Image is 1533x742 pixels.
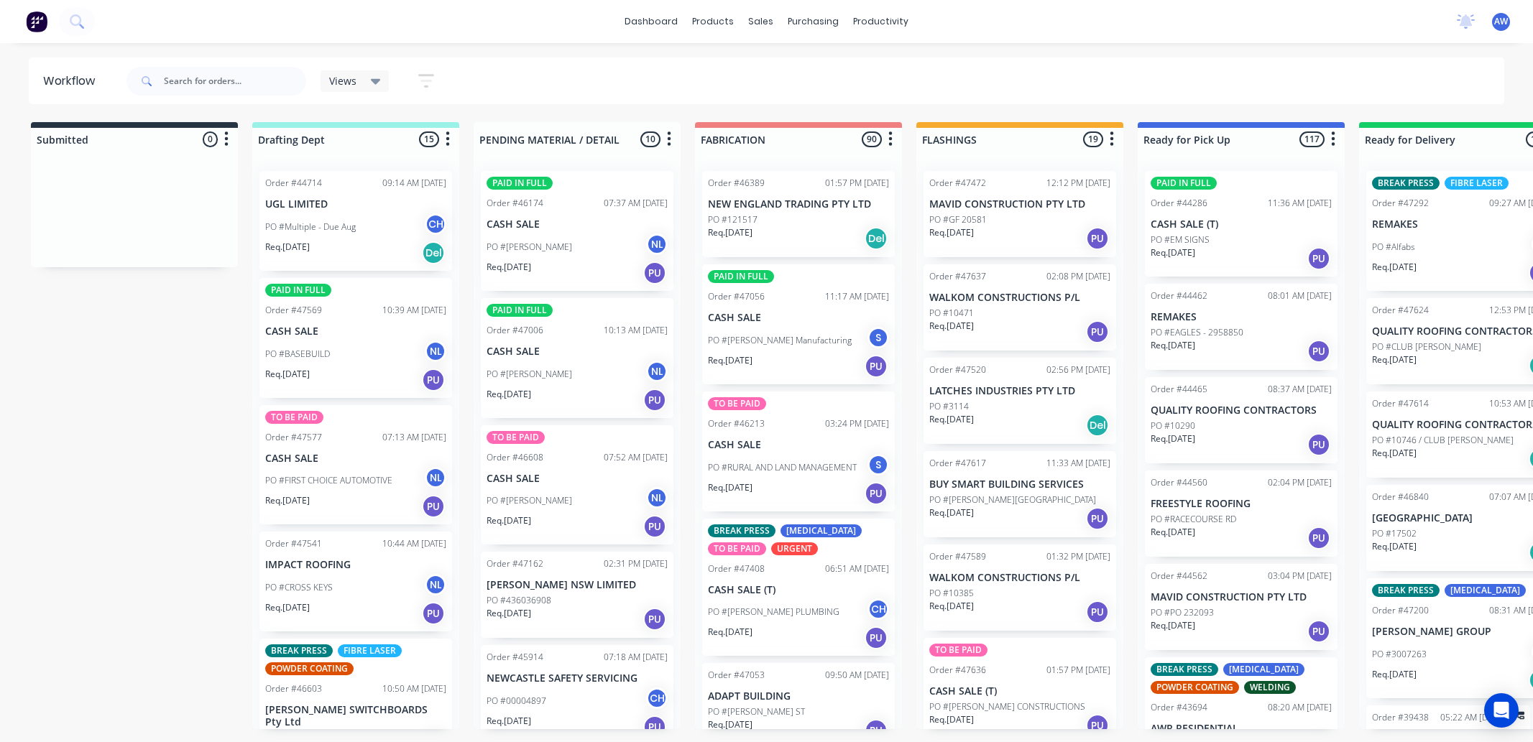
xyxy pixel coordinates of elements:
[929,226,974,239] p: Req. [DATE]
[265,411,323,424] div: TO BE PAID
[1151,606,1214,619] p: PO #PO 232093
[1372,584,1440,597] div: BREAK PRESS
[929,363,986,376] div: Order #47520
[1445,584,1526,597] div: [MEDICAL_DATA]
[1086,320,1109,343] div: PU
[382,682,446,695] div: 10:50 AM [DATE]
[1145,377,1338,463] div: Order #4446508:37 AM [DATE]QUALITY ROOFING CONTRACTORSPO #10290Req.[DATE]PU
[265,304,322,317] div: Order #47569
[825,562,889,575] div: 06:51 AM [DATE]
[604,557,668,570] div: 02:31 PM [DATE]
[1372,177,1440,190] div: BREAK PRESS
[1086,714,1109,737] div: PU
[781,11,846,32] div: purchasing
[1046,457,1110,470] div: 11:33 AM [DATE]
[487,594,551,607] p: PO #436036908
[929,307,974,320] p: PO #10471
[487,304,553,317] div: PAID IN FULL
[422,602,445,625] div: PU
[1151,419,1195,432] p: PO #10290
[487,451,543,464] div: Order #46608
[1151,723,1332,735] p: AWR RESIDENTIAL
[646,361,668,382] div: NL
[1151,404,1332,417] p: QUALITY ROOFING CONTRACTORS
[1151,526,1195,539] p: Req. [DATE]
[867,454,889,476] div: S
[929,644,988,657] div: TO BE PAID
[867,598,889,620] div: CH
[1484,693,1519,728] div: Open Intercom Messenger
[846,11,916,32] div: productivity
[487,218,668,231] p: CASH SALE
[265,453,446,465] p: CASH SALE
[259,171,452,271] div: Order #4471409:14 AM [DATE]UGL LIMITEDPO #Multiple - Due AugCHReq.[DATE]Del
[487,695,546,708] p: PO #00004897
[1151,246,1195,259] p: Req. [DATE]
[708,198,889,210] p: NEW ENGLAND TRADING PTY LTD
[481,298,673,418] div: PAID IN FULLOrder #4700610:13 AM [DATE]CASH SALEPO #[PERSON_NAME]NLReq.[DATE]PU
[865,482,888,505] div: PU
[702,264,895,384] div: PAID IN FULLOrder #4705611:17 AM [DATE]CASH SALEPO #[PERSON_NAME] ManufacturingSReq.[DATE]PU
[265,284,331,297] div: PAID IN FULL
[929,493,1096,506] p: PO #[PERSON_NAME][GEOGRAPHIC_DATA]
[422,368,445,391] div: PU
[825,417,889,430] div: 03:24 PM [DATE]
[604,324,668,337] div: 10:13 AM [DATE]
[382,304,446,317] div: 10:39 AM [DATE]
[382,431,446,444] div: 07:13 AM [DATE]
[425,340,446,362] div: NL
[865,355,888,378] div: PU
[708,312,889,324] p: CASH SALE
[1372,197,1429,210] div: Order #47292
[924,358,1116,444] div: Order #4752002:56 PM [DATE]LATCHES INDUSTRIES PTY LTDPO #3114Req.[DATE]Del
[1307,433,1330,456] div: PU
[265,348,330,361] p: PO #BASEBUILD
[646,233,668,255] div: NL
[1151,233,1210,246] p: PO #EM SIGNS
[487,715,531,728] p: Req. [DATE]
[1268,476,1332,489] div: 02:04 PM [DATE]
[924,451,1116,537] div: Order #4761711:33 AM [DATE]BUY SMART BUILDING SERVICESPO #[PERSON_NAME][GEOGRAPHIC_DATA]Req.[DATE]PU
[382,537,446,550] div: 10:44 AM [DATE]
[708,524,775,537] div: BREAK PRESS
[1372,434,1514,447] p: PO #10746 / CLUB [PERSON_NAME]
[929,213,987,226] p: PO #GF 20581
[929,413,974,426] p: Req. [DATE]
[265,537,322,550] div: Order #47541
[1151,383,1207,396] div: Order #44465
[929,506,974,519] p: Req. [DATE]
[825,290,889,303] div: 11:17 AM [DATE]
[1372,241,1415,254] p: PO #Alfabs
[604,651,668,664] div: 07:18 AM [DATE]
[1372,604,1429,617] div: Order #47200
[1145,470,1338,557] div: Order #4456002:04 PM [DATE]FREESTYLE ROOFINGPO #RACECOURSE RDReq.[DATE]PU
[487,607,531,620] p: Req. [DATE]
[481,552,673,638] div: Order #4716202:31 PM [DATE][PERSON_NAME] NSW LIMITEDPO #436036908Req.[DATE]PU
[1307,247,1330,270] div: PU
[487,579,668,591] p: [PERSON_NAME] NSW LIMITED
[1145,284,1338,370] div: Order #4446208:01 AM [DATE]REMAKESPO #EAGLES - 2958850Req.[DATE]PU
[481,425,673,545] div: TO BE PAIDOrder #4660807:52 AM [DATE]CASH SALEPO #[PERSON_NAME]NLReq.[DATE]PU
[1151,498,1332,510] p: FREESTYLE ROOFING
[929,572,1110,584] p: WALKOM CONSTRUCTIONS P/L
[487,557,543,570] div: Order #47162
[604,197,668,210] div: 07:37 AM [DATE]
[643,389,666,412] div: PU
[422,495,445,518] div: PU
[924,264,1116,351] div: Order #4763702:08 PM [DATE]WALKOM CONSTRUCTIONS P/LPO #10471Req.[DATE]PU
[487,388,531,401] p: Req. [DATE]
[1151,289,1207,302] div: Order #44462
[1372,711,1429,724] div: Order #39438
[487,514,531,527] p: Req. [DATE]
[1046,664,1110,677] div: 01:57 PM [DATE]
[265,221,356,233] p: PO #Multiple - Due Aug
[487,473,668,485] p: CASH SALE
[265,177,322,190] div: Order #44714
[1086,414,1109,437] div: Del
[643,608,666,631] div: PU
[487,346,668,358] p: CASH SALE
[1046,550,1110,563] div: 01:32 PM [DATE]
[1145,171,1338,277] div: PAID IN FULLOrder #4428611:36 AM [DATE]CASH SALE (T)PO #EM SIGNSReq.[DATE]PU
[643,515,666,538] div: PU
[1151,681,1239,694] div: POWDER COATING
